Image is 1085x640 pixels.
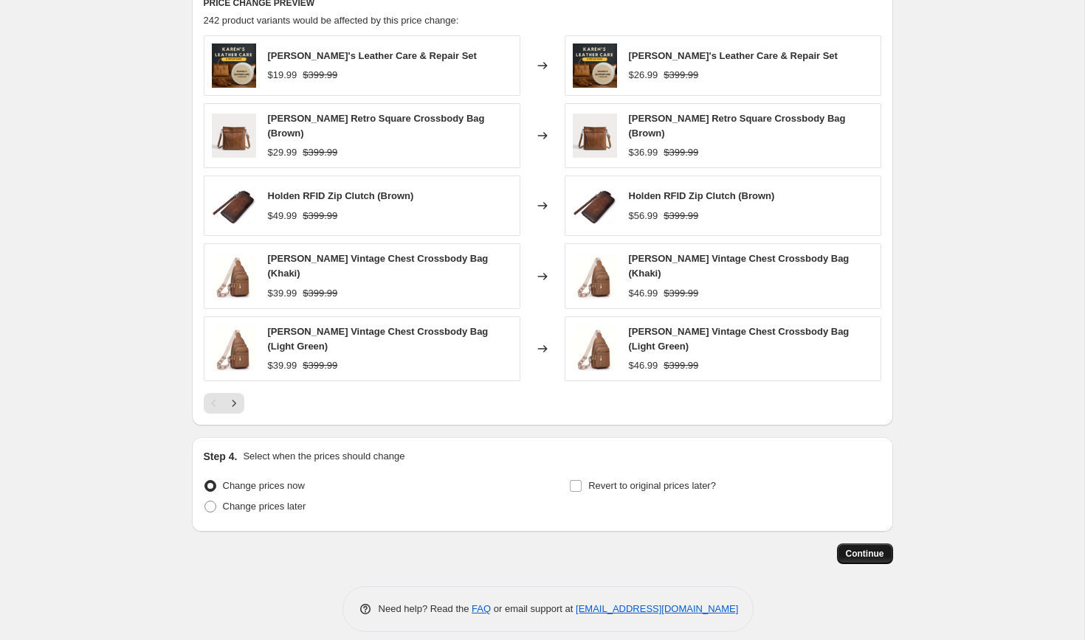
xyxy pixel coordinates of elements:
[664,286,698,301] strike: $399.99
[573,254,617,299] img: 57bd6d2f09449cf68718092edb6aad35_0d9d4991-48ca-4d51-ad83-5415350e64ca_80x.jpg
[629,253,850,279] span: [PERSON_NAME] Vintage Chest Crossbody Bag (Khaki)
[629,145,658,160] div: $36.99
[204,15,459,26] span: 242 product variants would be affected by this price change:
[212,184,256,228] img: Ontwerp_zonder_titel_-_2024-11-14T163657.477_80x.png
[573,327,617,371] img: 57bd6d2f09449cf68718092edb6aad35_0d9d4991-48ca-4d51-ad83-5415350e64ca_80x.jpg
[303,209,337,223] strike: $399.99
[573,44,617,88] img: Copyoflarana_8_adbd0a34-7c19-4563-9739-c3c78d182492_80x.png
[268,358,297,373] div: $39.99
[204,449,238,464] h2: Step 4.
[223,501,306,512] span: Change prices later
[303,68,337,83] strike: $399.99
[573,114,617,158] img: fb6ba1c6498d1a21ae9dbfa5d65ad9d1_80x.jpg
[223,480,305,491] span: Change prices now
[664,209,698,223] strike: $399.99
[268,326,489,352] span: [PERSON_NAME] Vintage Chest Crossbody Bag (Light Green)
[212,254,256,299] img: 57bd6d2f09449cf68718092edb6aad35_0d9d4991-48ca-4d51-ad83-5415350e64ca_80x.jpg
[268,50,477,61] span: [PERSON_NAME]'s Leather Care & Repair Set
[224,393,244,414] button: Next
[629,326,850,352] span: [PERSON_NAME] Vintage Chest Crossbody Bag (Light Green)
[303,145,337,160] strike: $399.99
[629,113,846,139] span: [PERSON_NAME] Retro Square Crossbody Bag (Brown)
[664,358,698,373] strike: $399.99
[212,114,256,158] img: fb6ba1c6498d1a21ae9dbfa5d65ad9d1_80x.jpg
[664,145,698,160] strike: $399.99
[629,209,658,223] div: $56.99
[212,327,256,371] img: 57bd6d2f09449cf68718092edb6aad35_0d9d4991-48ca-4d51-ad83-5415350e64ca_80x.jpg
[472,603,491,614] a: FAQ
[491,603,576,614] span: or email support at
[243,449,404,464] p: Select when the prices should change
[629,50,838,61] span: [PERSON_NAME]'s Leather Care & Repair Set
[268,253,489,279] span: [PERSON_NAME] Vintage Chest Crossbody Bag (Khaki)
[303,358,337,373] strike: $399.99
[629,286,658,301] div: $46.99
[379,603,472,614] span: Need help? Read the
[837,543,893,564] button: Continue
[629,358,658,373] div: $46.99
[268,68,297,83] div: $19.99
[629,68,658,83] div: $26.99
[629,190,775,201] span: Holden RFID Zip Clutch (Brown)
[268,190,414,201] span: Holden RFID Zip Clutch (Brown)
[303,286,337,301] strike: $399.99
[268,209,297,223] div: $49.99
[576,603,738,614] a: [EMAIL_ADDRESS][DOMAIN_NAME]
[204,393,244,414] nav: Pagination
[268,145,297,160] div: $29.99
[573,184,617,228] img: Ontwerp_zonder_titel_-_2024-11-14T163657.477_80x.png
[268,286,297,301] div: $39.99
[588,480,716,491] span: Revert to original prices later?
[846,548,884,560] span: Continue
[212,44,256,88] img: Copyoflarana_8_adbd0a34-7c19-4563-9739-c3c78d182492_80x.png
[268,113,485,139] span: [PERSON_NAME] Retro Square Crossbody Bag (Brown)
[664,68,698,83] strike: $399.99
